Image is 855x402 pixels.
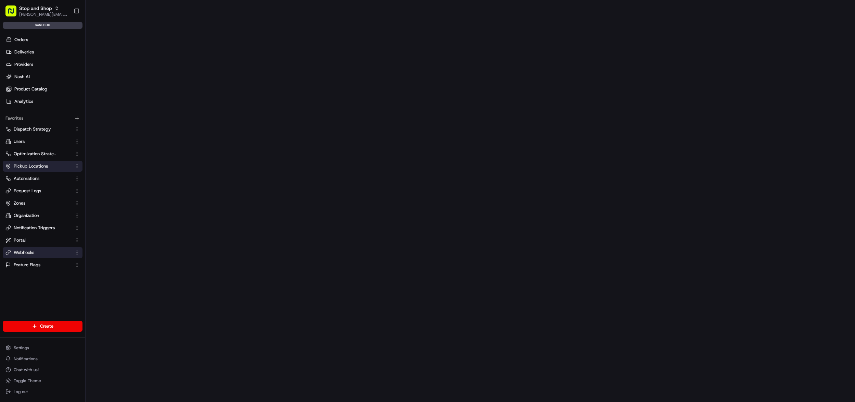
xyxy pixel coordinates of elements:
button: Users [3,136,82,147]
span: Webhooks [14,249,34,256]
a: Request Logs [5,188,72,194]
span: Deliveries [14,49,34,55]
span: API Documentation [65,99,110,106]
span: Portal [14,237,26,243]
button: Webhooks [3,247,82,258]
span: Feature Flags [14,262,40,268]
p: Welcome 👋 [7,27,125,38]
a: Zones [5,200,72,206]
div: 📗 [7,100,12,106]
button: Toggle Theme [3,376,82,386]
a: Optimization Strategy [5,151,72,157]
span: Providers [14,61,33,68]
button: Chat with us! [3,365,82,375]
span: Product Catalog [14,86,47,92]
a: Portal [5,237,72,243]
span: Settings [14,345,29,351]
span: Organization [14,212,39,219]
span: Nash AI [14,74,30,80]
a: Dispatch Strategy [5,126,72,132]
span: Dispatch Strategy [14,126,51,132]
img: 1736555255976-a54dd68f-1ca7-489b-9aae-adbdc363a1c4 [7,65,19,78]
span: Create [40,323,53,329]
button: Request Logs [3,185,82,196]
span: Analytics [14,98,33,105]
button: Zones [3,198,82,209]
a: Deliveries [3,47,85,58]
button: Stop and Shop[PERSON_NAME][EMAIL_ADDRESS][DOMAIN_NAME] [3,3,71,19]
a: Notification Triggers [5,225,72,231]
span: Request Logs [14,188,41,194]
button: Automations [3,173,82,184]
span: Zones [14,200,25,206]
a: Orders [3,34,85,45]
a: Webhooks [5,249,72,256]
a: 💻API Documentation [55,97,113,109]
button: Notification Triggers [3,222,82,233]
a: Automations [5,175,72,182]
button: Create [3,321,82,332]
button: Optimization Strategy [3,148,82,159]
div: We're available if you need us! [23,72,87,78]
button: [PERSON_NAME][EMAIL_ADDRESS][DOMAIN_NAME] [19,12,68,17]
div: Favorites [3,113,82,124]
button: Log out [3,387,82,397]
a: Providers [3,59,85,70]
a: Product Catalog [3,84,85,95]
div: 💻 [58,100,63,106]
span: Optimization Strategy [14,151,57,157]
span: Notification Triggers [14,225,55,231]
button: Start new chat [116,68,125,76]
a: Analytics [3,96,85,107]
span: Toggle Theme [14,378,41,383]
div: sandbox [3,22,82,29]
span: Pylon [68,116,83,121]
button: Pickup Locations [3,161,82,172]
span: Knowledge Base [14,99,52,106]
span: Notifications [14,356,38,362]
img: Nash [7,7,21,21]
input: Clear [18,44,113,51]
button: Stop and Shop [19,5,52,12]
span: Pickup Locations [14,163,48,169]
a: Nash AI [3,71,85,82]
button: Organization [3,210,82,221]
span: Users [14,138,25,145]
div: Start new chat [23,65,112,72]
a: Feature Flags [5,262,72,268]
button: Settings [3,343,82,353]
a: 📗Knowledge Base [4,97,55,109]
button: Feature Flags [3,259,82,270]
a: Users [5,138,72,145]
span: Automations [14,175,39,182]
span: Chat with us! [14,367,39,373]
a: Pickup Locations [5,163,72,169]
span: Log out [14,389,28,394]
button: Dispatch Strategy [3,124,82,135]
a: Organization [5,212,72,219]
a: Powered byPylon [48,116,83,121]
button: Notifications [3,354,82,364]
span: Orders [14,37,28,43]
button: Portal [3,235,82,246]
